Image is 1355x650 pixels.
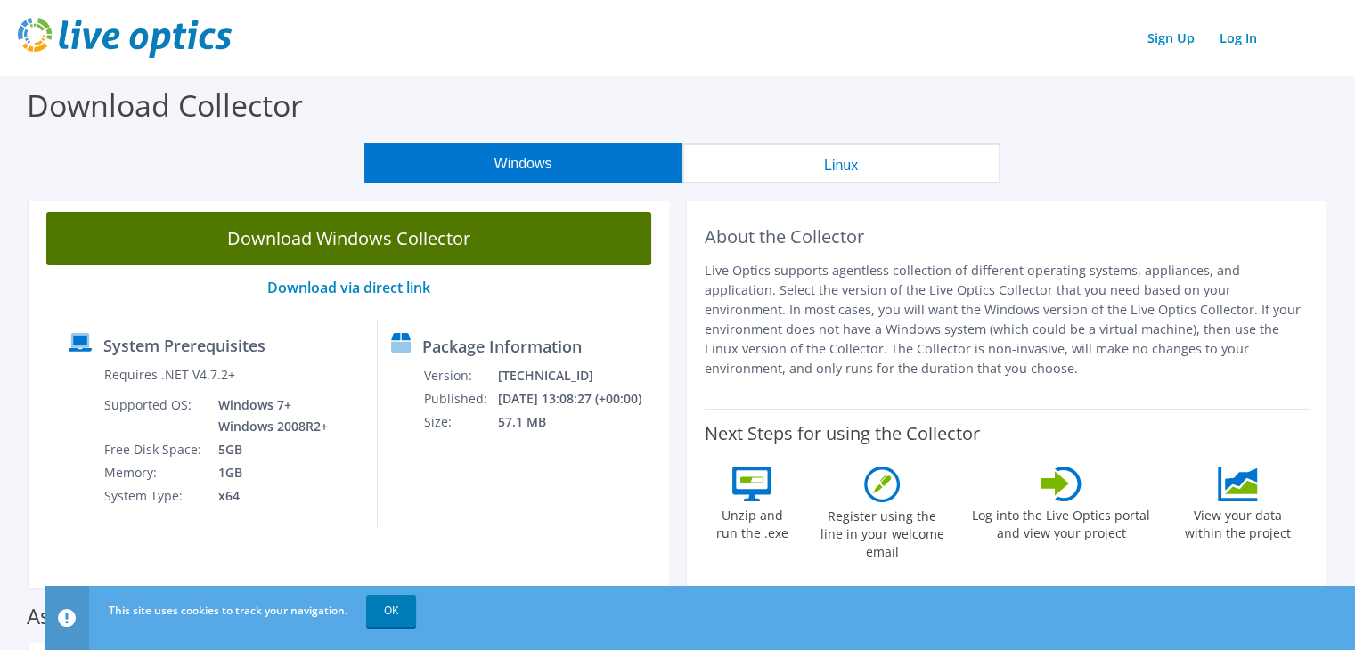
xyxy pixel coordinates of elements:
[497,364,661,387] td: [TECHNICAL_ID]
[103,337,265,354] label: System Prerequisites
[705,261,1310,378] p: Live Optics supports agentless collection of different operating systems, appliances, and applica...
[104,366,235,384] label: Requires .NET V4.7.2+
[267,278,430,297] a: Download via direct link
[205,484,331,508] td: x64
[971,501,1151,542] label: Log into the Live Optics portal and view your project
[205,394,331,438] td: Windows 7+ Windows 2008R2+
[205,461,331,484] td: 1GB
[423,387,496,410] td: Published:
[103,461,205,484] td: Memory:
[205,438,331,461] td: 5GB
[1211,25,1266,51] a: Log In
[423,410,496,434] td: Size:
[366,595,416,627] a: OK
[1139,25,1204,51] a: Sign Up
[27,85,303,126] label: Download Collector
[815,502,949,561] label: Register using the line in your welcome email
[27,607,520,625] label: Assessments supported by the Windows Collector
[18,18,232,58] img: live_optics_svg.svg
[497,410,661,434] td: 57.1 MB
[705,423,980,444] label: Next Steps for using the Collector
[682,143,1000,183] button: Linux
[364,143,682,183] button: Windows
[1173,501,1302,542] label: View your data within the project
[103,484,205,508] td: System Type:
[705,226,1310,248] h2: About the Collector
[711,501,793,542] label: Unzip and run the .exe
[109,603,347,618] span: This site uses cookies to track your navigation.
[46,212,651,265] a: Download Windows Collector
[103,394,205,438] td: Supported OS:
[103,438,205,461] td: Free Disk Space:
[497,387,661,410] td: [DATE] 13:08:27 (+00:00)
[423,364,496,387] td: Version:
[422,337,582,355] label: Package Information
